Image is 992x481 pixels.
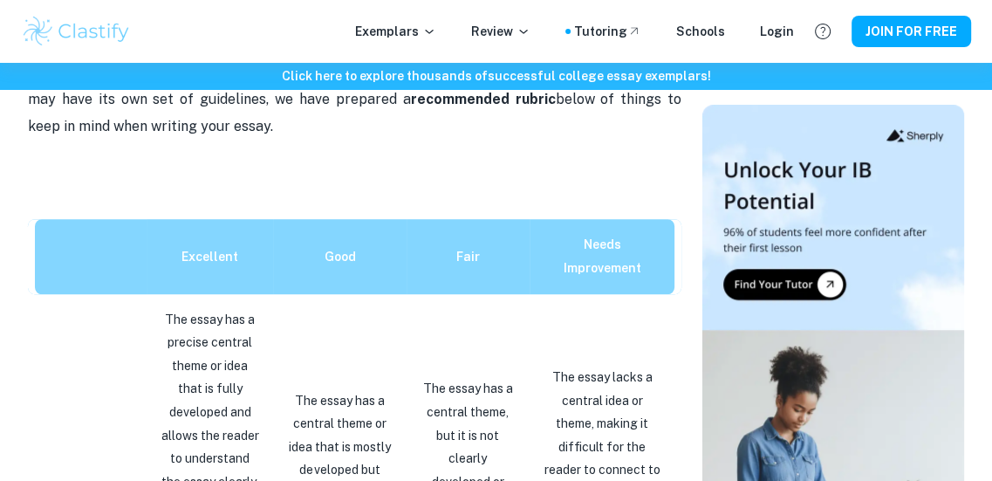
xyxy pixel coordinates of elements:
[411,91,556,107] strong: recommended rubric
[21,14,132,49] img: Clastify logo
[421,245,516,269] p: Fair
[3,66,989,86] h6: Click here to explore thousands of successful college essay exemplars !
[808,17,838,46] button: Help and Feedback
[287,245,393,269] p: Good
[544,233,660,279] p: Needs Improvement
[355,22,436,41] p: Exemplars
[574,22,641,41] a: Tutoring
[852,16,971,47] button: JOIN FOR FREE
[161,245,259,269] p: Excellent
[471,22,530,41] p: Review
[676,22,725,41] a: Schools
[28,60,681,140] p: While there is as each institute's admissions committee may have its own set of guidelines, we ha...
[760,22,794,41] a: Login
